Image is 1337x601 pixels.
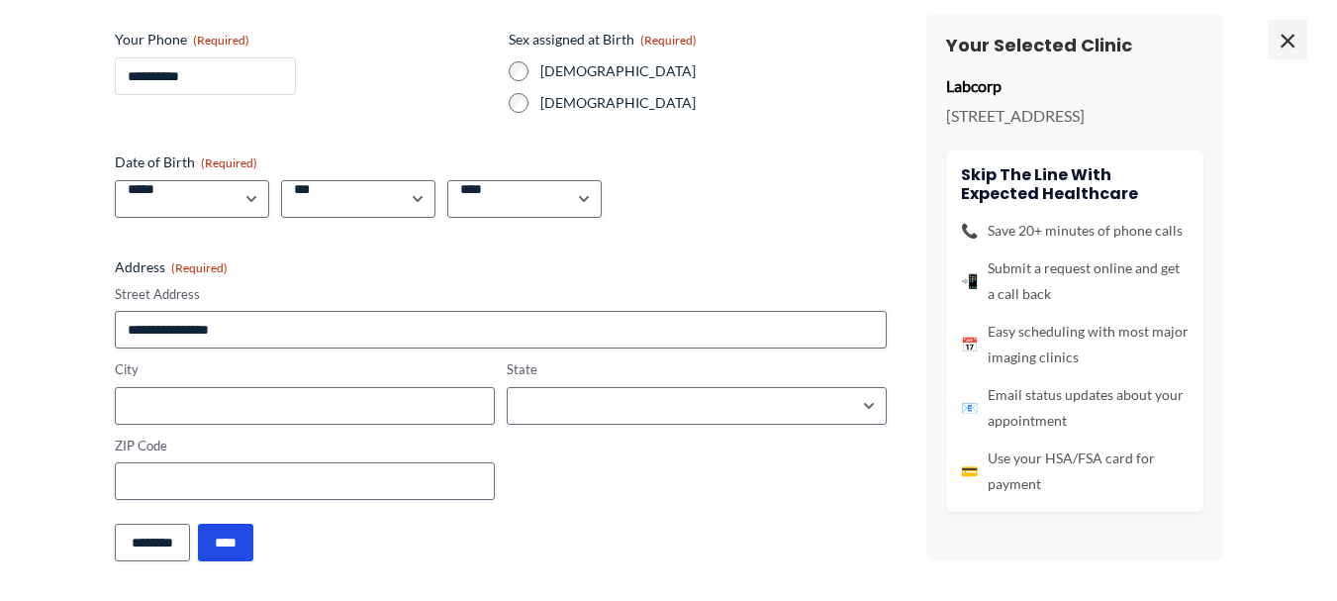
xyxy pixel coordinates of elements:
[171,260,228,275] span: (Required)
[115,285,887,304] label: Street Address
[961,268,978,294] span: 📲
[115,30,493,50] label: Your Phone
[509,30,697,50] legend: Sex assigned at Birth
[961,332,978,357] span: 📅
[115,437,495,455] label: ZIP Code
[946,72,1203,102] p: Labcorp
[946,101,1203,131] p: [STREET_ADDRESS]
[961,446,1189,497] li: Use your HSA/FSA card for payment
[961,395,978,421] span: 📧
[640,33,697,48] span: (Required)
[961,218,978,244] span: 📞
[540,93,887,113] label: [DEMOGRAPHIC_DATA]
[961,218,1189,244] li: Save 20+ minutes of phone calls
[115,360,495,379] label: City
[193,33,249,48] span: (Required)
[115,257,228,277] legend: Address
[540,61,887,81] label: [DEMOGRAPHIC_DATA]
[115,152,257,172] legend: Date of Birth
[507,360,887,379] label: State
[961,382,1189,434] li: Email status updates about your appointment
[961,319,1189,370] li: Easy scheduling with most major imaging clinics
[961,255,1189,307] li: Submit a request online and get a call back
[961,458,978,484] span: 💳
[201,155,257,170] span: (Required)
[961,165,1189,203] h4: Skip the line with Expected Healthcare
[1268,20,1307,59] span: ×
[946,34,1203,56] h3: Your Selected Clinic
